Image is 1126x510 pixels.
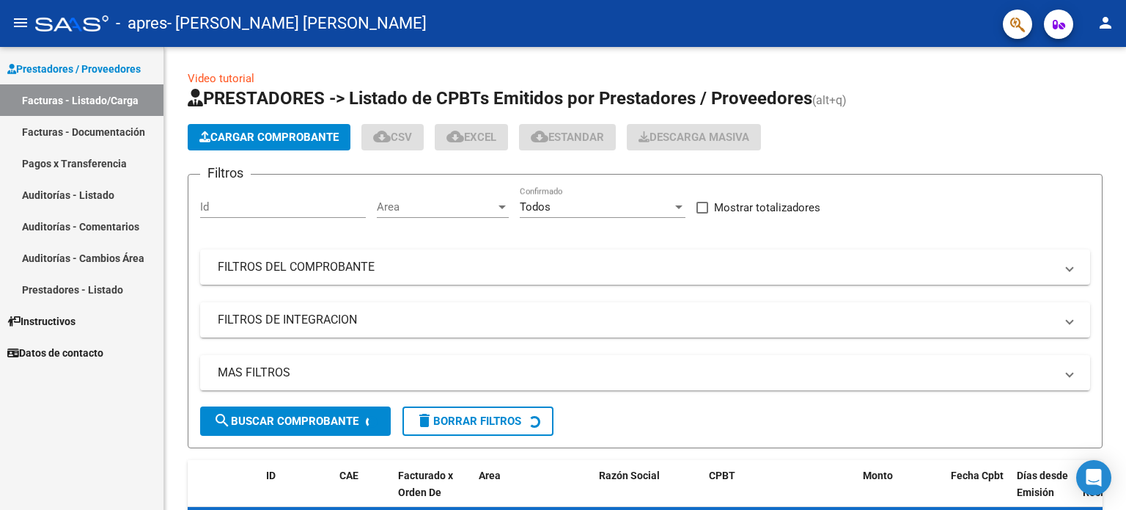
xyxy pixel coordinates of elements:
mat-expansion-panel-header: FILTROS DEL COMPROBANTE [200,249,1090,285]
span: Fecha Cpbt [951,470,1004,481]
button: Cargar Comprobante [188,124,350,150]
h3: Filtros [200,163,251,183]
mat-panel-title: MAS FILTROS [218,365,1055,381]
span: Descarga Masiva [639,131,749,144]
span: Razón Social [599,470,660,481]
span: Facturado x Orden De [398,470,453,498]
mat-icon: cloud_download [531,128,548,145]
span: Estandar [531,131,604,144]
span: Prestadores / Proveedores [7,61,141,77]
span: Area [377,200,496,214]
span: Area [479,470,501,481]
span: CSV [373,131,412,144]
app-download-masive: Descarga masiva de comprobantes (adjuntos) [627,124,761,150]
mat-expansion-panel-header: FILTROS DE INTEGRACION [200,302,1090,338]
span: Todos [520,200,551,214]
mat-panel-title: FILTROS DEL COMPROBANTE [218,259,1055,275]
mat-icon: cloud_download [373,128,391,145]
span: CAE [339,470,358,481]
mat-icon: delete [416,412,433,429]
mat-icon: person [1097,14,1114,32]
button: CSV [361,124,424,150]
button: Estandar [519,124,616,150]
a: Video tutorial [188,72,254,85]
span: Días desde Emisión [1017,470,1068,498]
span: Borrar Filtros [416,415,521,428]
span: PRESTADORES -> Listado de CPBTs Emitidos por Prestadores / Proveedores [188,88,812,109]
span: Instructivos [7,313,76,329]
span: Datos de contacto [7,345,103,361]
span: - [PERSON_NAME] [PERSON_NAME] [167,7,427,40]
span: Cargar Comprobante [199,131,339,144]
button: Buscar Comprobante [200,407,391,436]
mat-icon: cloud_download [446,128,464,145]
span: Buscar Comprobante [213,415,358,428]
span: ID [266,470,276,481]
span: - apres [116,7,167,40]
span: CPBT [709,470,735,481]
mat-panel-title: FILTROS DE INTEGRACION [218,312,1055,328]
span: Monto [863,470,893,481]
span: Fecha Recibido [1083,470,1124,498]
mat-icon: menu [12,14,29,32]
button: EXCEL [435,124,508,150]
mat-expansion-panel-header: MAS FILTROS [200,355,1090,390]
span: (alt+q) [812,93,847,107]
div: Open Intercom Messenger [1076,460,1111,495]
span: Mostrar totalizadores [714,199,820,216]
mat-icon: search [213,412,231,429]
button: Borrar Filtros [402,407,553,436]
span: EXCEL [446,131,496,144]
button: Descarga Masiva [627,124,761,150]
